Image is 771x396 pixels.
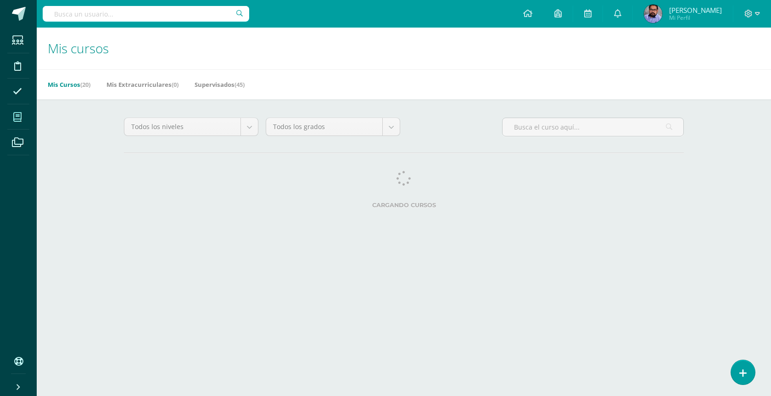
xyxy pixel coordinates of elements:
[131,118,234,136] span: Todos los niveles
[48,40,109,57] span: Mis cursos
[195,77,245,92] a: Supervisados(45)
[235,80,245,89] span: (45)
[172,80,179,89] span: (0)
[124,202,684,209] label: Cargando cursos
[644,5,662,23] img: 7c3d6755148f85b195babec4e2a345e8.png
[80,80,90,89] span: (20)
[43,6,249,22] input: Busca un usuario...
[106,77,179,92] a: Mis Extracurriculares(0)
[503,118,683,136] input: Busca el curso aquí...
[273,118,375,136] span: Todos los grados
[48,77,90,92] a: Mis Cursos(20)
[669,6,722,15] span: [PERSON_NAME]
[266,118,400,136] a: Todos los grados
[124,118,258,136] a: Todos los niveles
[669,14,722,22] span: Mi Perfil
